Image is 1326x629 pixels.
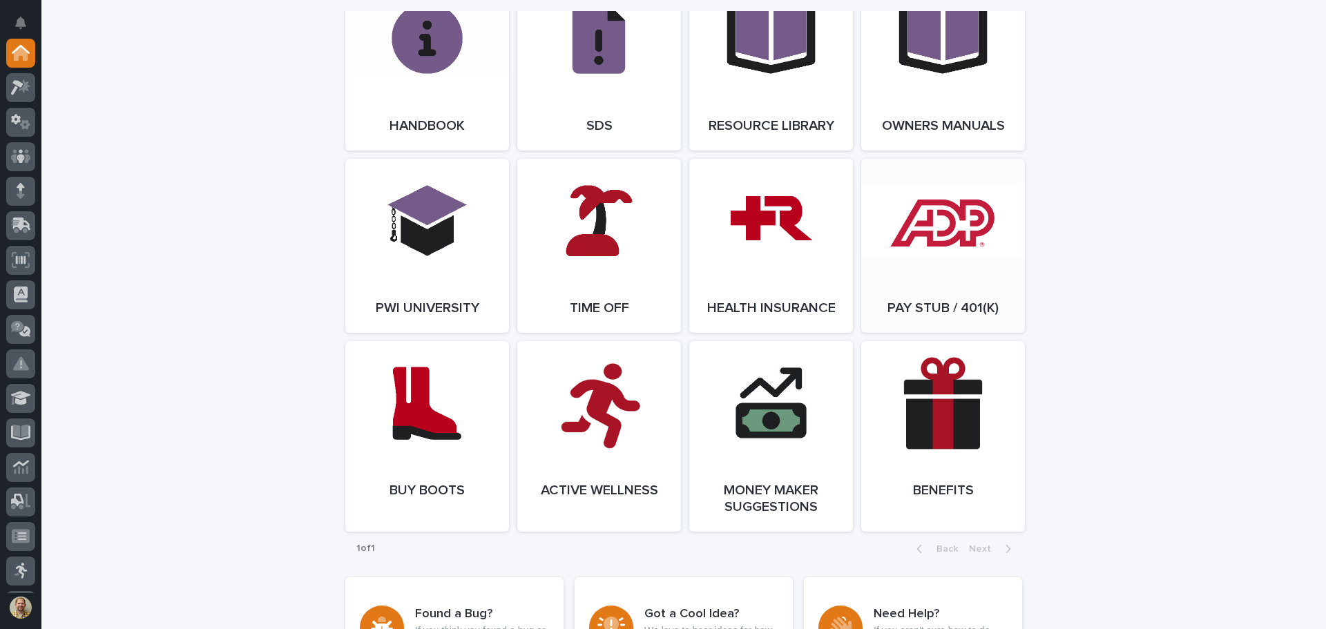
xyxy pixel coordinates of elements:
a: Time Off [517,159,681,333]
button: Next [963,543,1022,555]
h3: Found a Bug? [415,607,549,622]
div: Notifications [17,17,35,39]
a: Buy Boots [345,341,509,532]
a: Pay Stub / 401(k) [861,159,1025,333]
p: 1 of 1 [345,532,386,565]
span: Back [928,544,958,554]
button: Notifications [6,8,35,37]
span: Next [969,544,999,554]
a: PWI University [345,159,509,333]
a: Health Insurance [689,159,853,333]
button: users-avatar [6,593,35,622]
a: Active Wellness [517,341,681,532]
button: Back [905,543,963,555]
h3: Need Help? [874,607,1008,622]
a: Money Maker Suggestions [689,341,853,532]
a: Benefits [861,341,1025,532]
h3: Got a Cool Idea? [644,607,778,622]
